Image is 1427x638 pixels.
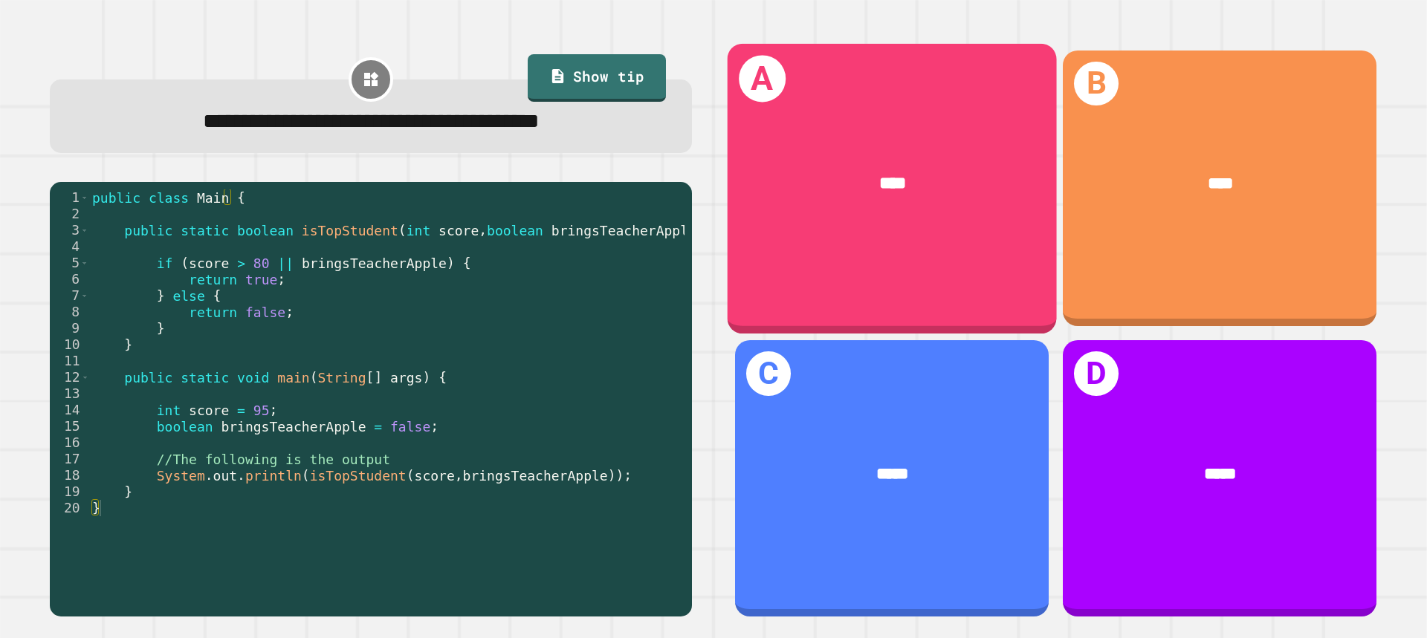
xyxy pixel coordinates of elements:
div: 6 [50,271,89,287]
div: 17 [50,451,89,467]
div: 11 [50,353,89,369]
div: 13 [50,385,89,402]
div: 2 [50,206,89,222]
span: Toggle code folding, rows 1 through 20 [80,189,88,206]
div: 16 [50,434,89,451]
div: 5 [50,255,89,271]
div: 18 [50,467,89,484]
div: 12 [50,369,89,385]
span: Toggle code folding, rows 3 through 10 [80,222,88,238]
div: 14 [50,402,89,418]
div: 19 [50,484,89,500]
div: 9 [50,320,89,336]
div: 15 [50,418,89,434]
span: Toggle code folding, rows 7 through 9 [80,287,88,304]
h1: A [739,55,785,101]
div: 7 [50,287,89,304]
div: 3 [50,222,89,238]
span: Toggle code folding, rows 12 through 19 [81,369,89,385]
a: Show tip [528,54,666,102]
h1: C [746,351,791,396]
div: 1 [50,189,89,206]
h1: B [1074,62,1119,106]
h1: D [1074,351,1119,396]
div: 20 [50,500,89,516]
span: Toggle code folding, rows 5 through 6 [80,255,88,271]
div: 8 [50,304,89,320]
div: 10 [50,336,89,353]
div: 4 [50,238,89,255]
